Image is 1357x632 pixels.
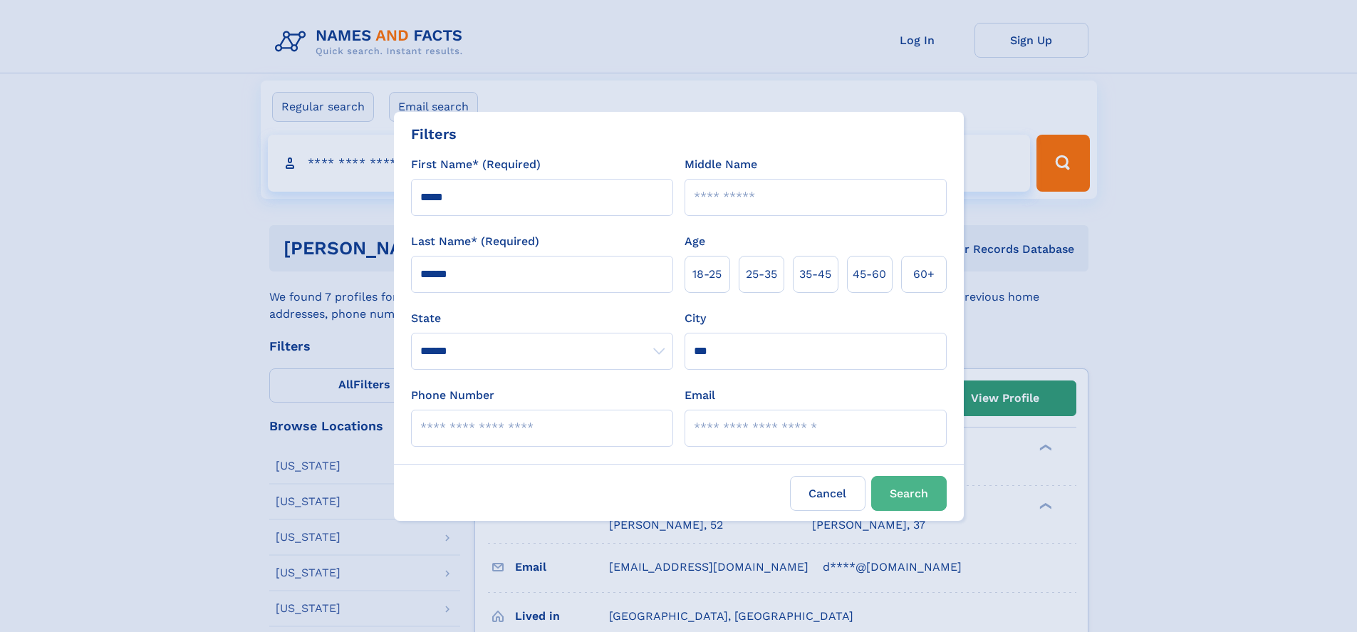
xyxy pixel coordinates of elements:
[746,266,777,283] span: 25‑35
[685,387,715,404] label: Email
[871,476,947,511] button: Search
[411,310,673,327] label: State
[685,156,757,173] label: Middle Name
[411,156,541,173] label: First Name* (Required)
[913,266,935,283] span: 60+
[685,233,705,250] label: Age
[853,266,886,283] span: 45‑60
[411,387,494,404] label: Phone Number
[790,476,865,511] label: Cancel
[411,123,457,145] div: Filters
[692,266,722,283] span: 18‑25
[685,310,706,327] label: City
[411,233,539,250] label: Last Name* (Required)
[799,266,831,283] span: 35‑45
